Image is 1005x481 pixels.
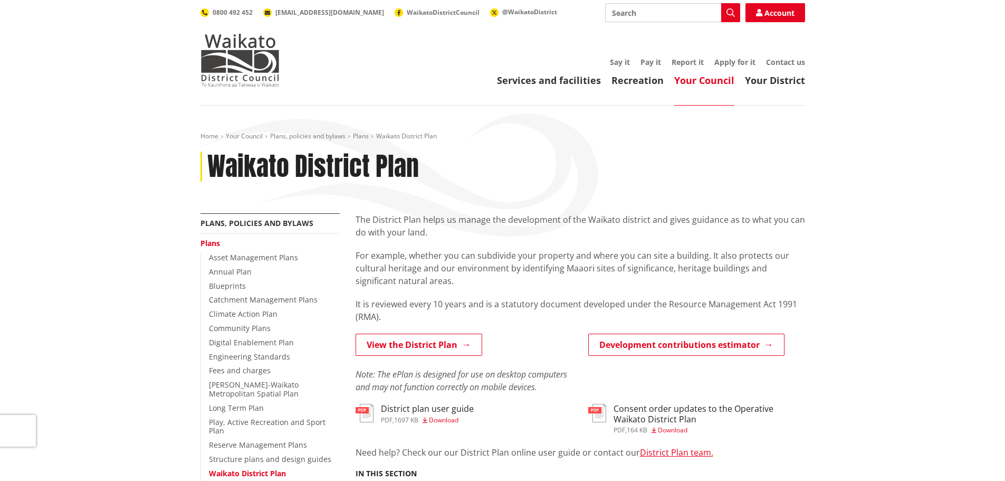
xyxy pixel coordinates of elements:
h1: Waikato District Plan [207,152,419,182]
a: Play, Active Recreation and Sport Plan [209,417,326,436]
a: 0800 492 452 [200,8,253,17]
span: [EMAIL_ADDRESS][DOMAIN_NAME] [275,8,384,17]
a: Recreation [611,74,664,87]
div: , [614,427,805,433]
span: @WaikatoDistrict [502,7,557,16]
a: Blueprints [209,281,246,291]
a: Annual Plan [209,267,252,277]
a: View the District Plan [356,334,482,356]
p: For example, whether you can subdivide your property and where you can site a building. It also p... [356,249,805,287]
a: Contact us [766,57,805,67]
a: Long Term Plan [209,403,264,413]
span: 1697 KB [394,416,418,425]
span: Download [658,426,687,435]
img: Waikato District Council - Te Kaunihera aa Takiwaa o Waikato [200,34,280,87]
a: [PERSON_NAME]-Waikato Metropolitan Spatial Plan [209,380,299,399]
nav: breadcrumb [200,132,805,141]
div: , [381,417,474,423]
a: Community Plans [209,323,271,333]
a: Apply for it [714,57,755,67]
a: Plans, policies and bylaws [200,218,313,228]
a: Services and facilities [497,74,601,87]
a: Development contributions estimator [588,334,784,356]
span: 164 KB [627,426,647,435]
a: Report it [672,57,704,67]
span: WaikatoDistrictCouncil [407,8,480,17]
em: Note: The ePlan is designed for use on desktop computers and may not function correctly on mobile... [356,369,567,393]
span: Waikato District Plan [376,131,437,140]
p: Need help? Check our our District Plan online user guide or contact our [356,446,805,459]
a: WaikatoDistrictCouncil [395,8,480,17]
img: document-pdf.svg [356,404,374,422]
a: Plans [353,131,369,140]
a: [EMAIL_ADDRESS][DOMAIN_NAME] [263,8,384,17]
a: Plans, policies and bylaws [270,131,346,140]
a: Pay it [640,57,661,67]
p: It is reviewed every 10 years and is a statutory document developed under the Resource Management... [356,298,805,323]
a: Home [200,131,218,140]
a: Plans [200,238,220,248]
a: District plan user guide pdf,1697 KB Download [356,404,474,423]
a: Account [745,3,805,22]
a: Waikato District Plan [209,468,286,478]
a: District Plan team. [640,447,713,458]
a: Your District [745,74,805,87]
p: The District Plan helps us manage the development of the Waikato district and gives guidance as t... [356,213,805,239]
span: 0800 492 452 [213,8,253,17]
a: Climate Action Plan [209,309,277,319]
a: Your Council [226,131,263,140]
span: pdf [381,416,393,425]
a: Your Council [674,74,734,87]
h5: In this section [356,469,417,478]
span: Download [429,416,458,425]
a: Say it [610,57,630,67]
span: pdf [614,426,625,435]
a: Structure plans and design guides [209,454,331,464]
h3: District plan user guide [381,404,474,414]
h3: Consent order updates to the Operative Waikato District Plan [614,404,805,424]
a: Fees and charges [209,365,271,375]
img: document-pdf.svg [588,404,606,422]
a: Reserve Management Plans [209,440,307,450]
a: Catchment Management Plans [209,295,318,305]
a: Asset Management Plans [209,252,298,262]
a: Digital Enablement Plan [209,337,294,347]
a: @WaikatoDistrict [490,7,557,16]
a: Consent order updates to the Operative Waikato District Plan pdf,164 KB Download [588,404,805,433]
input: Search input [605,3,740,22]
a: Engineering Standards [209,352,290,362]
